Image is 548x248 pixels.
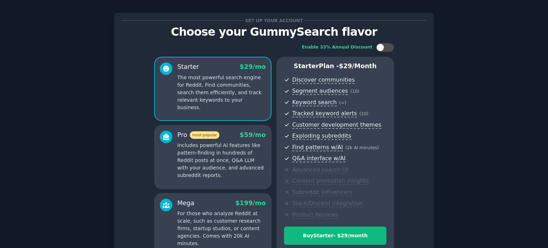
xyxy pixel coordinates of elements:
[292,132,351,140] span: Exploding subreddits
[240,63,266,70] span: $ 29 /mo
[235,199,266,207] span: $ 199 /mo
[292,99,337,106] span: Keyword search
[292,200,363,207] span: Slack/Discord integration
[292,121,381,129] span: Customer development themes
[244,17,304,24] span: Set up your account
[292,177,369,185] span: Content promotion insights
[177,62,199,71] div: Starter
[122,26,426,38] p: Choose your GummySearch flavor
[292,189,352,196] span: Subreddit influencers
[339,100,346,105] span: ( ∞ )
[292,144,343,151] span: Find patterns w/AI
[302,44,372,51] div: Enable 33% Annual Discount
[190,131,220,139] span: most popular
[177,210,266,247] p: For those who analyze Reddit at scale, such as customer research firms, startup studios, or conte...
[284,227,386,245] button: BuyStarter- $29/month
[350,89,359,94] span: ( 10 )
[292,166,348,174] span: Advanced search UI
[284,232,386,239] div: Buy Starter - $ 29 /month
[177,199,194,208] div: Mega
[177,142,266,179] p: Includes powerful AI features like pattern-finding in hundreds of Reddit posts at once, Q&A LLM w...
[292,76,355,84] span: Discover communities
[292,155,345,162] span: Q&A interface w/AI
[339,62,377,70] span: $ 29 /month
[292,211,338,219] span: Product Reviews
[292,110,357,117] span: Tracked keyword alerts
[240,131,266,138] span: $ 59 /mo
[177,74,266,111] p: The most powerful search engine for Reddit. Find communities, search them efficiently, and track ...
[284,62,386,71] p: Starter Plan -
[177,131,219,140] div: Pro
[345,145,379,150] span: ( 2k AI minutes )
[292,87,348,95] span: Segment audiences
[359,111,368,116] span: ( 10 )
